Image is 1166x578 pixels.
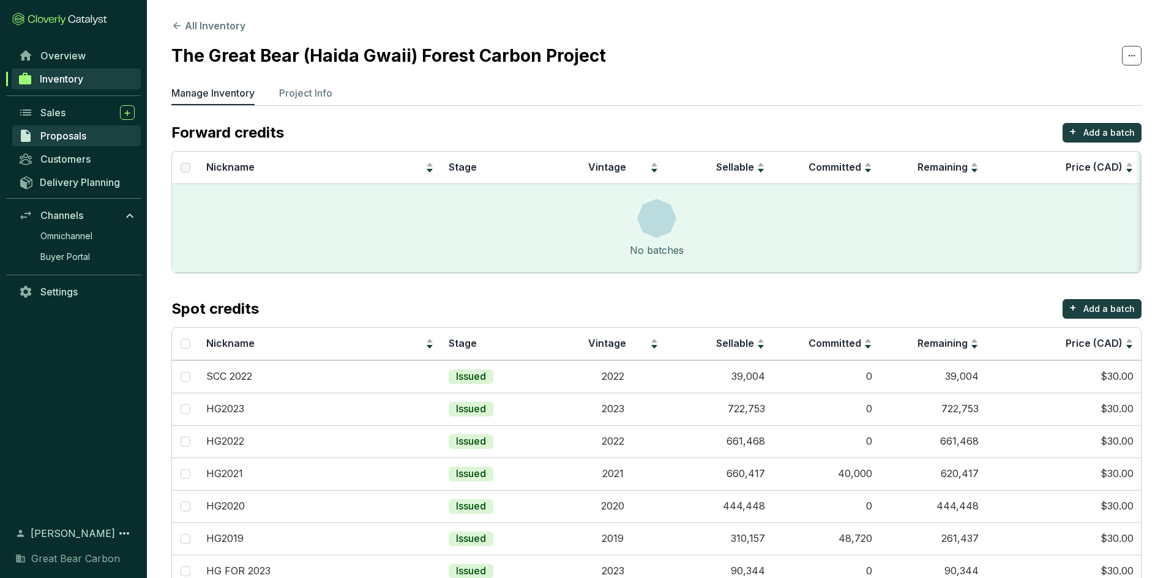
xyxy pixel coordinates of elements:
span: Committed [809,161,861,173]
span: Proposals [40,130,86,142]
p: HG FOR 2023 [206,565,271,578]
span: Committed [809,337,861,349]
p: Add a batch [1083,303,1135,315]
span: Overview [40,50,86,62]
button: All Inventory [171,18,245,33]
span: Stage [449,337,477,349]
span: Stage [449,161,477,173]
th: Stage [441,328,559,360]
td: 620,417 [880,458,986,490]
button: +Add a batch [1063,123,1142,143]
h2: The Great Bear (Haida Gwaii) Forest Carbon Project [171,43,606,69]
a: Buyer Portal [34,248,141,266]
p: Spot credits [171,299,259,319]
div: No batches [630,243,684,258]
td: 661,468 [666,425,772,458]
p: HG2022 [206,435,244,448]
p: Issued [456,370,486,383]
span: Delivery Planning [40,176,120,188]
p: SCC 2022 [206,370,252,383]
a: Channels [12,205,141,226]
span: Channels [40,209,83,221]
span: Nickname [206,161,255,173]
a: Omnichannel [34,227,141,245]
td: 661,468 [880,425,986,458]
span: Sales [40,106,65,119]
td: 261,437 [880,522,986,555]
td: 40,000 [772,458,879,490]
span: Sellable [716,337,754,349]
p: Forward credits [171,123,284,143]
td: 2021 [559,458,666,490]
td: $30.00 [986,490,1141,522]
td: 2022 [559,360,666,393]
a: Sales [12,102,141,123]
th: Stage [441,152,559,184]
p: Issued [456,402,486,416]
p: Issued [456,467,486,481]
td: 660,417 [666,458,772,490]
a: Proposals [12,125,141,146]
span: [PERSON_NAME] [31,526,115,541]
p: Issued [456,532,486,546]
td: 310,157 [666,522,772,555]
span: Inventory [40,73,83,85]
span: Vintage [588,337,626,349]
span: Settings [40,286,78,298]
span: Remaining [917,337,968,349]
p: Issued [456,435,486,448]
button: +Add a batch [1063,299,1142,319]
td: 2023 [559,393,666,425]
td: 2019 [559,522,666,555]
p: Add a batch [1083,127,1135,139]
a: Customers [12,149,141,169]
a: Delivery Planning [12,172,141,192]
p: Issued [456,500,486,513]
a: Overview [12,45,141,66]
p: + [1069,299,1077,316]
p: HG2021 [206,467,243,481]
td: $30.00 [986,425,1141,458]
span: Remaining [917,161,968,173]
td: 722,753 [880,393,986,425]
span: Vintage [588,161,626,173]
td: 722,753 [666,393,772,425]
td: 2022 [559,425,666,458]
p: HG2019 [206,532,244,546]
td: 0 [772,393,879,425]
td: 48,720 [772,522,879,555]
td: 2020 [559,490,666,522]
span: Omnichannel [40,230,92,242]
td: 0 [772,490,879,522]
td: $30.00 [986,522,1141,555]
td: 0 [772,360,879,393]
a: Inventory [12,69,141,89]
span: Great Bear Carbon [31,551,120,566]
td: $30.00 [986,360,1141,393]
span: Nickname [206,337,255,349]
td: 444,448 [666,490,772,522]
p: Issued [456,565,486,578]
td: 0 [772,425,879,458]
a: Settings [12,281,141,302]
span: Price (CAD) [1066,161,1123,173]
p: Manage Inventory [171,86,255,100]
span: Customers [40,153,91,165]
span: Price (CAD) [1066,337,1123,349]
span: Buyer Portal [40,251,90,263]
span: Sellable [716,161,754,173]
td: 39,004 [666,360,772,393]
p: Project Info [279,86,332,100]
p: HG2023 [206,402,244,416]
td: $30.00 [986,458,1141,490]
p: + [1069,123,1077,140]
td: $30.00 [986,393,1141,425]
td: 39,004 [880,360,986,393]
td: 444,448 [880,490,986,522]
p: HG2020 [206,500,245,513]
